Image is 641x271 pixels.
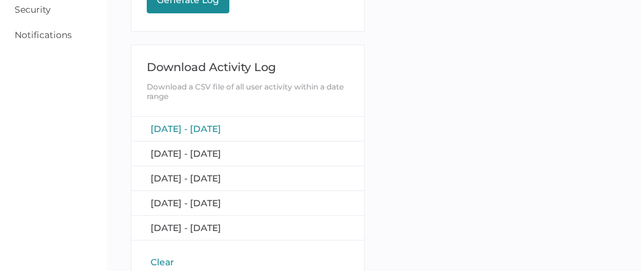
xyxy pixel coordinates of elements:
[147,60,348,74] div: Download Activity Log
[151,123,221,135] span: [DATE] - [DATE]
[151,148,221,159] span: [DATE] - [DATE]
[15,29,72,41] a: Notifications
[151,197,221,209] span: [DATE] - [DATE]
[147,256,178,268] button: Clear
[15,4,51,15] a: Security
[147,82,348,101] div: Download a CSV file of all user activity within a date range
[151,173,221,184] span: [DATE] - [DATE]
[151,222,221,234] span: [DATE] - [DATE]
